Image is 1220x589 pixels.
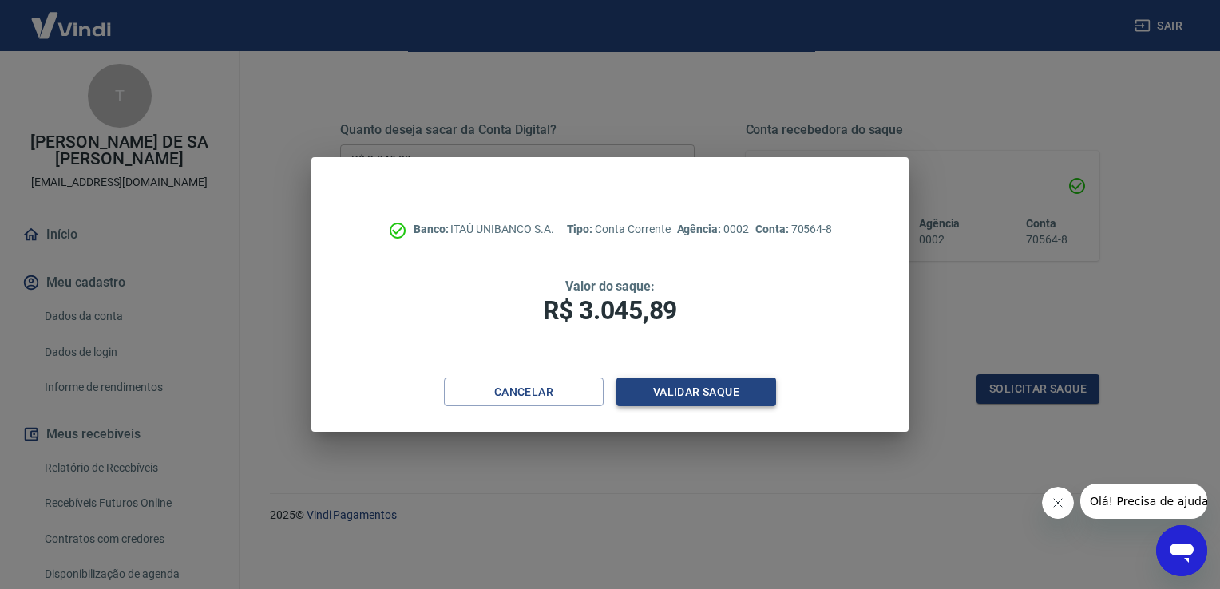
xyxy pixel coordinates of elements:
iframe: Mensagem da empresa [1080,484,1207,519]
span: Banco: [414,223,451,235]
span: Conta: [755,223,791,235]
p: 0002 [677,221,749,238]
button: Cancelar [444,378,604,407]
iframe: Botão para abrir a janela de mensagens [1156,525,1207,576]
iframe: Fechar mensagem [1042,487,1074,519]
button: Validar saque [616,378,776,407]
p: Conta Corrente [567,221,671,238]
span: R$ 3.045,89 [543,295,677,326]
span: Agência: [677,223,724,235]
span: Tipo: [567,223,596,235]
span: Olá! Precisa de ajuda? [10,11,134,24]
span: Valor do saque: [565,279,655,294]
p: ITAÚ UNIBANCO S.A. [414,221,554,238]
p: 70564-8 [755,221,832,238]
